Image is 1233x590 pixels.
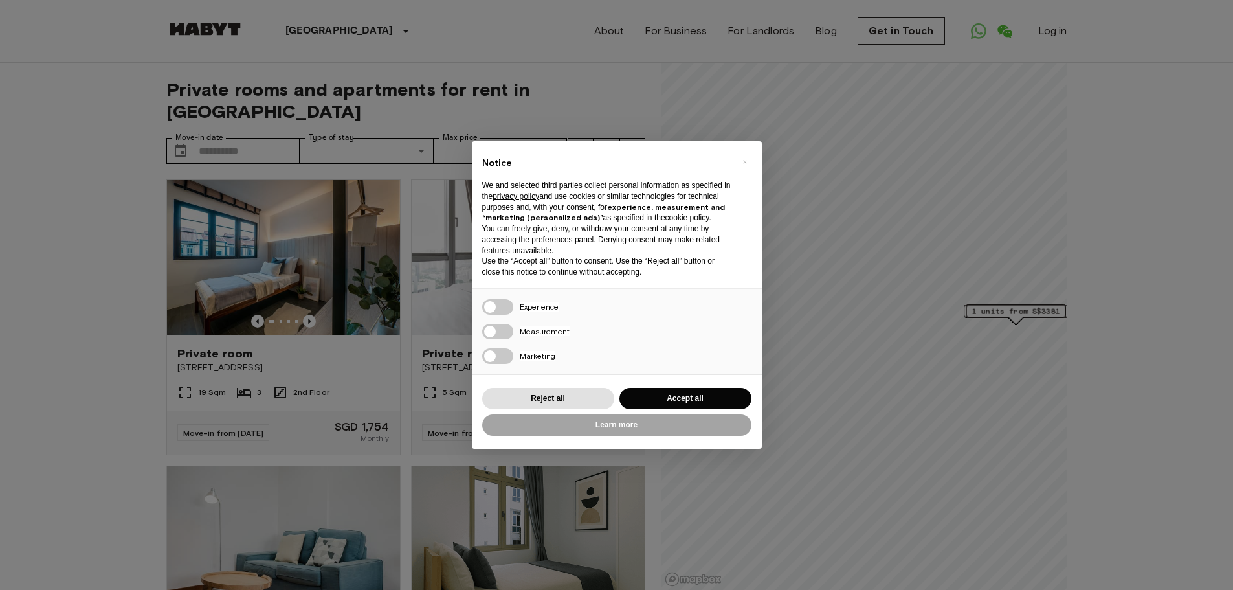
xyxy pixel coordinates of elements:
p: You can freely give, deny, or withdraw your consent at any time by accessing the preferences pane... [482,223,731,256]
strong: experience, measurement and “marketing (personalized ads)” [482,202,725,223]
span: Measurement [520,326,570,336]
p: Use the “Accept all” button to consent. Use the “Reject all” button or close this notice to conti... [482,256,731,278]
span: × [742,154,747,170]
button: Accept all [619,388,751,409]
p: We and selected third parties collect personal information as specified in the and use cookies or... [482,180,731,223]
button: Close this notice [735,152,755,172]
a: privacy policy [493,192,539,201]
h2: Notice [482,157,731,170]
span: Marketing [520,351,555,361]
button: Reject all [482,388,614,409]
a: cookie policy [665,213,709,222]
span: Experience [520,302,559,312]
button: Learn more [482,414,751,436]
